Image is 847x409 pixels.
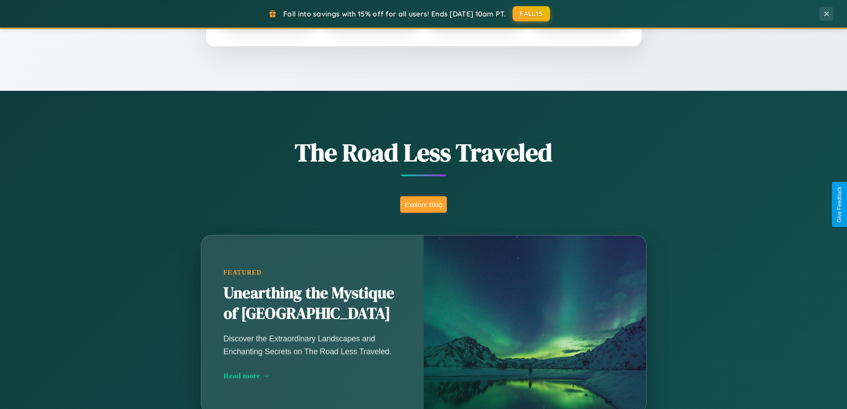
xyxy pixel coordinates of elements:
span: Fall into savings with 15% off for all users! Ends [DATE] 10am PT. [283,9,506,18]
div: Read more → [224,371,401,381]
button: FALL15 [513,6,550,21]
h1: The Road Less Traveled [157,135,690,170]
p: Discover the Extraordinary Landscapes and Enchanting Secrets on The Road Less Traveled. [224,332,401,357]
button: Explore Blog [400,196,447,213]
div: Featured [224,269,401,276]
h2: Unearthing the Mystique of [GEOGRAPHIC_DATA] [224,283,401,324]
div: Give Feedback [836,186,843,223]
